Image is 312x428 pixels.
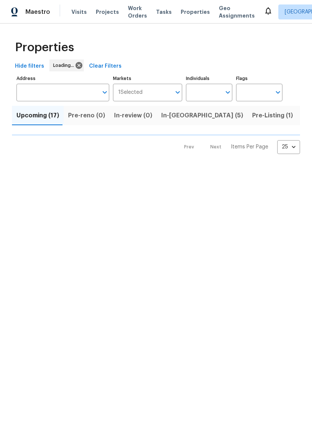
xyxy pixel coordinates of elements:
[181,8,210,16] span: Properties
[219,4,255,19] span: Geo Assignments
[68,110,105,121] span: Pre-reno (0)
[49,59,84,71] div: Loading...
[156,9,172,15] span: Tasks
[128,4,147,19] span: Work Orders
[231,143,268,151] p: Items Per Page
[236,76,282,81] label: Flags
[113,76,183,81] label: Markets
[223,87,233,98] button: Open
[252,110,293,121] span: Pre-Listing (1)
[12,59,47,73] button: Hide filters
[15,62,44,71] span: Hide filters
[273,87,283,98] button: Open
[172,87,183,98] button: Open
[71,8,87,16] span: Visits
[16,76,109,81] label: Address
[186,76,232,81] label: Individuals
[118,89,143,96] span: 1 Selected
[114,110,152,121] span: In-review (0)
[96,8,119,16] span: Projects
[86,59,125,73] button: Clear Filters
[177,140,300,154] nav: Pagination Navigation
[16,110,59,121] span: Upcoming (17)
[277,137,300,157] div: 25
[25,8,50,16] span: Maestro
[100,87,110,98] button: Open
[15,44,74,51] span: Properties
[89,62,122,71] span: Clear Filters
[53,62,77,69] span: Loading...
[161,110,243,121] span: In-[GEOGRAPHIC_DATA] (5)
